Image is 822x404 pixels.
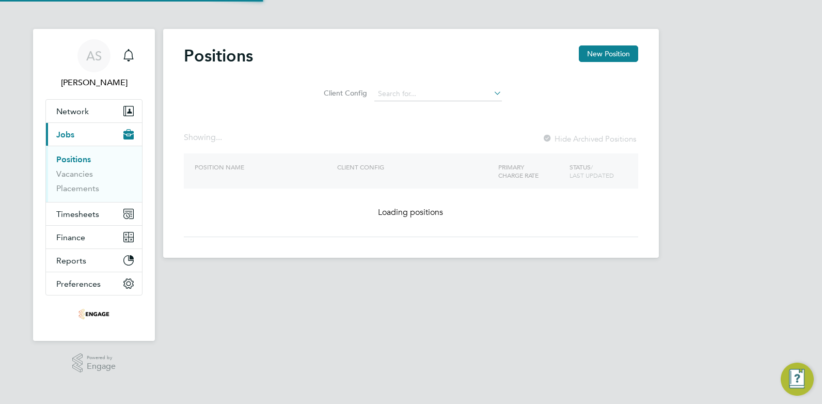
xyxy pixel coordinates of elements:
[781,363,814,396] button: Engage Resource Center
[56,256,86,266] span: Reports
[56,279,101,289] span: Preferences
[542,134,636,144] label: Hide Archived Positions
[46,100,142,122] button: Network
[46,146,142,202] div: Jobs
[56,169,93,179] a: Vacancies
[45,306,143,322] a: Go to home page
[45,39,143,89] a: AS[PERSON_NAME]
[56,232,85,242] span: Finance
[46,203,142,225] button: Timesheets
[374,87,502,101] input: Search for...
[184,45,253,66] h2: Positions
[579,45,638,62] button: New Position
[33,29,155,341] nav: Main navigation
[46,123,142,146] button: Jobs
[45,76,143,89] span: Amy Savva
[184,132,224,143] div: Showing
[87,353,116,362] span: Powered by
[46,249,142,272] button: Reports
[46,226,142,248] button: Finance
[56,209,99,219] span: Timesheets
[86,49,102,63] span: AS
[56,183,99,193] a: Placements
[56,130,74,139] span: Jobs
[321,88,367,98] label: Client Config
[72,353,116,373] a: Powered byEngage
[78,306,109,322] img: omniapeople-logo-retina.png
[56,154,91,164] a: Positions
[216,132,222,143] span: ...
[56,106,89,116] span: Network
[46,272,142,295] button: Preferences
[87,362,116,371] span: Engage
